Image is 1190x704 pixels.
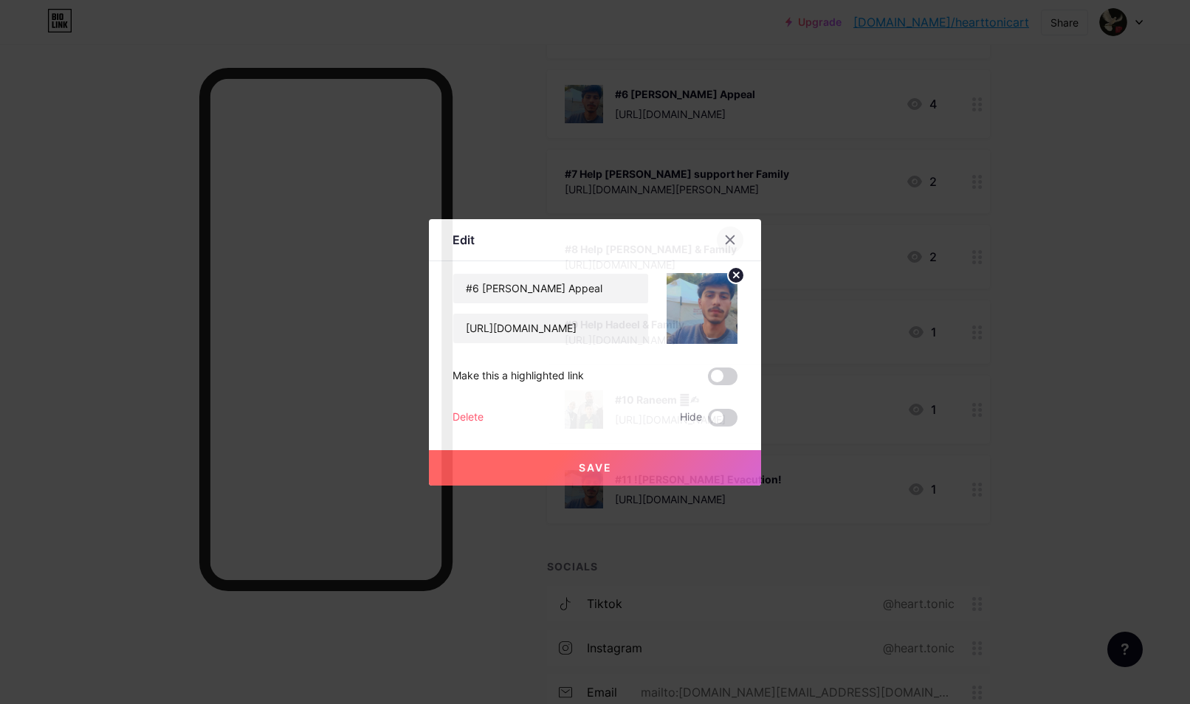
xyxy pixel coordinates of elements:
[680,409,702,427] span: Hide
[429,450,761,486] button: Save
[453,231,475,249] div: Edit
[453,367,584,385] div: Make this a highlighted link
[453,314,648,343] input: URL
[453,274,648,303] input: Title
[667,273,737,344] img: link_thumbnail
[579,461,612,474] span: Save
[453,409,484,427] div: Delete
